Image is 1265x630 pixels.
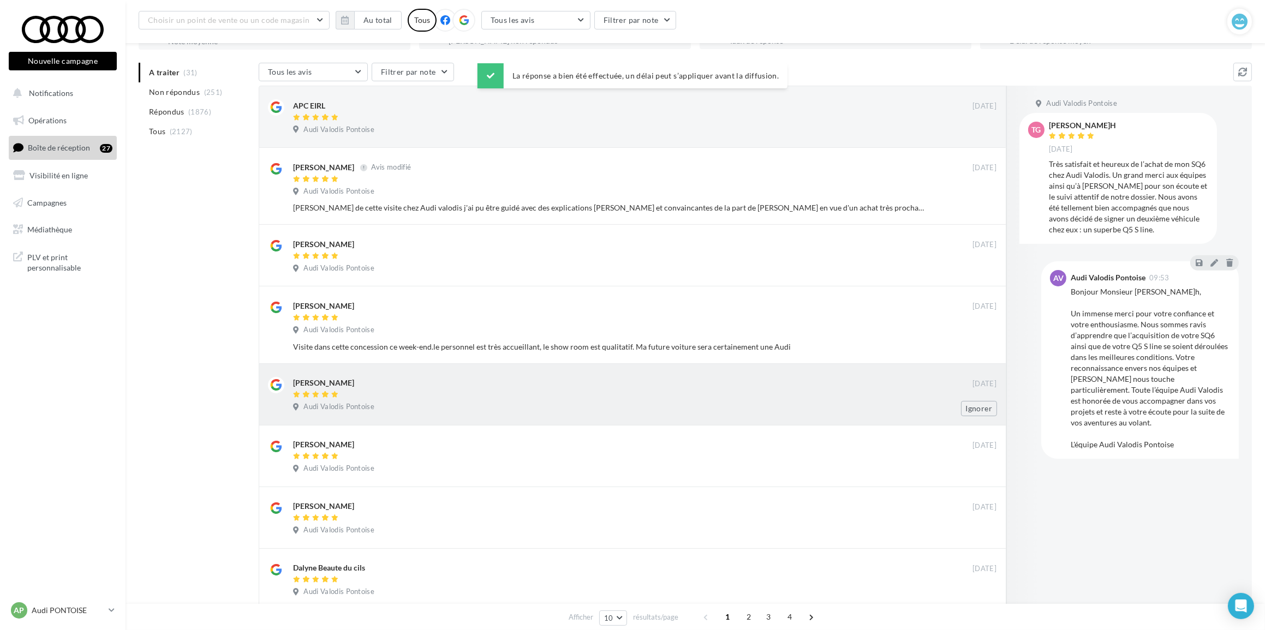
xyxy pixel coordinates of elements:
[972,101,997,111] span: [DATE]
[9,600,117,621] a: AP Audi PONTOISE
[259,63,368,81] button: Tous les avis
[293,341,926,352] div: Visite dans cette concession ce week-end.le personnel est très accueillant, le show room est qual...
[7,218,119,241] a: Médiathèque
[303,402,374,412] span: Audi Valodis Pontoise
[293,377,354,388] div: [PERSON_NAME]
[204,88,223,97] span: (251)
[303,263,374,273] span: Audi Valodis Pontoise
[293,301,354,311] div: [PERSON_NAME]
[599,610,627,626] button: 10
[148,15,309,25] span: Choisir un point de vente ou un code magasin
[972,240,997,250] span: [DATE]
[604,614,613,622] span: 10
[569,612,593,622] span: Afficher
[633,612,678,622] span: résultats/page
[7,164,119,187] a: Visibilité en ligne
[1049,145,1073,154] span: [DATE]
[7,109,119,132] a: Opérations
[293,202,926,213] div: [PERSON_NAME] de cette visite chez Audi valodis j'ai pu être guidé avec des explications [PERSON_...
[100,144,112,153] div: 27
[7,191,119,214] a: Campagnes
[303,325,374,335] span: Audi Valodis Pontoise
[1032,124,1041,135] span: TG
[293,239,354,250] div: [PERSON_NAME]
[149,106,184,117] span: Répondus
[781,608,798,626] span: 4
[372,63,454,81] button: Filtrer par note
[303,464,374,473] span: Audi Valodis Pontoise
[354,11,402,29] button: Au total
[303,125,374,135] span: Audi Valodis Pontoise
[139,11,330,29] button: Choisir un point de vente ou un code magasin
[740,608,757,626] span: 2
[149,126,165,137] span: Tous
[27,250,112,273] span: PLV et print personnalisable
[336,11,402,29] button: Au total
[478,63,787,88] div: La réponse a bien été effectuée, un délai peut s’appliquer avant la diffusion.
[1228,593,1254,619] div: Open Intercom Messenger
[268,67,312,76] span: Tous les avis
[1071,286,1230,450] div: Bonjour Monsieur [PERSON_NAME]h, Un immense merci pour votre confiance et votre enthousiasme. Nou...
[32,605,104,616] p: Audi PONTOISE
[29,88,73,98] span: Notifications
[1046,99,1117,109] span: Audi Valodis Pontoise
[972,441,997,451] span: [DATE]
[293,501,354,512] div: [PERSON_NAME]
[27,225,72,234] span: Médiathèque
[961,401,997,416] button: Ignorer
[1071,274,1145,281] div: Audi Valodis Pontoise
[27,197,67,207] span: Campagnes
[7,82,115,105] button: Notifications
[293,162,354,173] div: [PERSON_NAME]
[972,379,997,389] span: [DATE]
[1053,273,1064,284] span: AV
[371,163,411,172] span: Avis modifié
[303,587,374,597] span: Audi Valodis Pontoise
[972,163,997,173] span: [DATE]
[28,143,90,152] span: Boîte de réception
[972,302,997,311] span: [DATE]
[170,127,193,136] span: (2127)
[491,15,535,25] span: Tous les avis
[7,136,119,159] a: Boîte de réception27
[14,605,25,616] span: AP
[1049,159,1208,235] div: Très satisfait et heureux de l’achat de mon SQ6 chez Audi Valodis. Un grand merci aux équipes ain...
[760,608,777,626] span: 3
[188,107,211,116] span: (1876)
[149,87,200,98] span: Non répondus
[293,603,926,614] div: Concession au top, un petit plus pour la personne au bureau des pièces détachées.
[293,562,365,573] div: Dalyne Beaute du cils
[303,187,374,196] span: Audi Valodis Pontoise
[972,564,997,574] span: [DATE]
[1149,274,1169,281] span: 09:53
[594,11,677,29] button: Filtrer par note
[719,608,736,626] span: 1
[293,100,325,111] div: APC EIRL
[29,171,88,180] span: Visibilité en ligne
[408,9,437,32] div: Tous
[293,439,354,450] div: [PERSON_NAME]
[1049,122,1116,129] div: [PERSON_NAME]H
[303,525,374,535] span: Audi Valodis Pontoise
[9,52,117,70] button: Nouvelle campagne
[481,11,590,29] button: Tous les avis
[28,116,67,125] span: Opérations
[7,245,119,278] a: PLV et print personnalisable
[972,502,997,512] span: [DATE]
